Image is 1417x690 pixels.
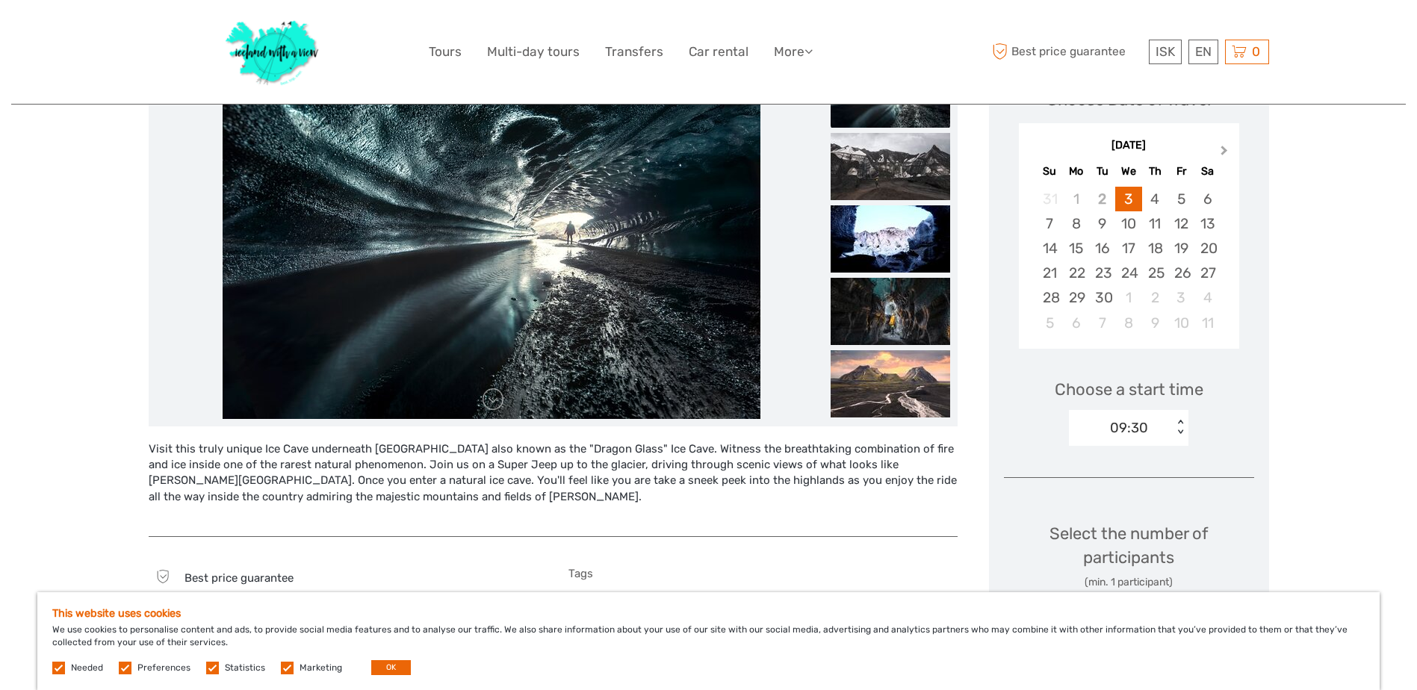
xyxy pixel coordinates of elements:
[1194,211,1221,236] div: Choose Saturday, September 13th, 2025
[1115,161,1141,181] div: We
[1115,236,1141,261] div: Choose Wednesday, September 17th, 2025
[1194,187,1221,211] div: Choose Saturday, September 6th, 2025
[1063,236,1089,261] div: Choose Monday, September 15th, 2025
[1188,40,1218,64] div: EN
[1250,44,1262,59] span: 0
[1063,187,1089,211] div: Not available Monday, September 1st, 2025
[1037,161,1063,181] div: Su
[831,278,950,345] img: fc570482f5b34c56b0be150f90ad75ae_slider_thumbnail.jpg
[1168,211,1194,236] div: Choose Friday, September 12th, 2025
[568,567,958,580] h5: Tags
[371,660,411,675] button: OK
[1115,311,1141,335] div: Choose Wednesday, October 8th, 2025
[1037,285,1063,310] div: Choose Sunday, September 28th, 2025
[1063,261,1089,285] div: Choose Monday, September 22nd, 2025
[1115,285,1141,310] div: Choose Wednesday, October 1st, 2025
[1156,44,1175,59] span: ISK
[1037,311,1063,335] div: Choose Sunday, October 5th, 2025
[831,350,950,417] img: 35a055ff8fe74cd4b58e04767fa824ae_slider_thumbnail.jpg
[989,40,1145,64] span: Best price guarantee
[1063,161,1089,181] div: Mo
[1023,187,1234,335] div: month 2025-09
[429,41,462,63] a: Tours
[1063,285,1089,310] div: Choose Monday, September 29th, 2025
[1037,187,1063,211] div: Not available Sunday, August 31st, 2025
[487,41,580,63] a: Multi-day tours
[149,441,958,521] div: Visit this truly unique Ice Cave underneath [GEOGRAPHIC_DATA] also known as the "Dragon Glass" Ic...
[172,23,190,41] button: Open LiveChat chat widget
[774,41,813,63] a: More
[21,26,169,38] p: We're away right now. Please check back later!
[1142,285,1168,310] div: Choose Thursday, October 2nd, 2025
[1055,378,1203,401] span: Choose a start time
[605,41,663,63] a: Transfers
[1089,187,1115,211] div: Not available Tuesday, September 2nd, 2025
[1115,261,1141,285] div: Choose Wednesday, September 24th, 2025
[1089,211,1115,236] div: Choose Tuesday, September 9th, 2025
[1019,138,1239,154] div: [DATE]
[1142,187,1168,211] div: Choose Thursday, September 4th, 2025
[1194,161,1221,181] div: Sa
[1089,285,1115,310] div: Choose Tuesday, September 30th, 2025
[1214,142,1238,166] button: Next Month
[1168,311,1194,335] div: Choose Friday, October 10th, 2025
[71,662,103,674] label: Needed
[1168,261,1194,285] div: Choose Friday, September 26th, 2025
[1194,285,1221,310] div: Choose Saturday, October 4th, 2025
[1168,236,1194,261] div: Choose Friday, September 19th, 2025
[1142,261,1168,285] div: Choose Thursday, September 25th, 2025
[1194,236,1221,261] div: Choose Saturday, September 20th, 2025
[1115,187,1141,211] div: Choose Wednesday, September 3rd, 2025
[1089,161,1115,181] div: Tu
[831,205,950,273] img: b1fb2c84a4c348a289499c71a4010bb6_slider_thumbnail.jpg
[37,592,1380,690] div: We use cookies to personalise content and ads, to provide social media features and to analyse ou...
[1037,236,1063,261] div: Choose Sunday, September 14th, 2025
[1089,311,1115,335] div: Choose Tuesday, October 7th, 2025
[1089,261,1115,285] div: Choose Tuesday, September 23rd, 2025
[689,41,748,63] a: Car rental
[1089,236,1115,261] div: Choose Tuesday, September 16th, 2025
[1174,420,1187,435] div: < >
[1142,311,1168,335] div: Choose Thursday, October 9th, 2025
[1194,311,1221,335] div: Choose Saturday, October 11th, 2025
[1142,211,1168,236] div: Choose Thursday, September 11th, 2025
[1037,261,1063,285] div: Choose Sunday, September 21st, 2025
[52,607,1365,620] h5: This website uses cookies
[223,60,760,419] img: 15d6a59af94b49c2976804d12bfbed98_main_slider.jpg
[1142,236,1168,261] div: Choose Thursday, September 18th, 2025
[300,662,342,674] label: Marketing
[1037,211,1063,236] div: Choose Sunday, September 7th, 2025
[185,571,294,585] span: Best price guarantee
[1063,311,1089,335] div: Choose Monday, October 6th, 2025
[1142,161,1168,181] div: Th
[1168,187,1194,211] div: Choose Friday, September 5th, 2025
[137,662,190,674] label: Preferences
[1004,522,1254,612] div: Select the number of participants
[831,133,950,200] img: 420aa965c2094606b848068d663268ab_slider_thumbnail.jpg
[1063,211,1089,236] div: Choose Monday, September 8th, 2025
[1110,418,1148,438] div: 09:30
[225,662,265,674] label: Statistics
[1168,161,1194,181] div: Fr
[218,11,327,93] img: 1077-ca632067-b948-436b-9c7a-efe9894e108b_logo_big.jpg
[1115,211,1141,236] div: Choose Wednesday, September 10th, 2025
[1194,261,1221,285] div: Choose Saturday, September 27th, 2025
[1004,575,1254,590] div: (min. 1 participant)
[1168,285,1194,310] div: Choose Friday, October 3rd, 2025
